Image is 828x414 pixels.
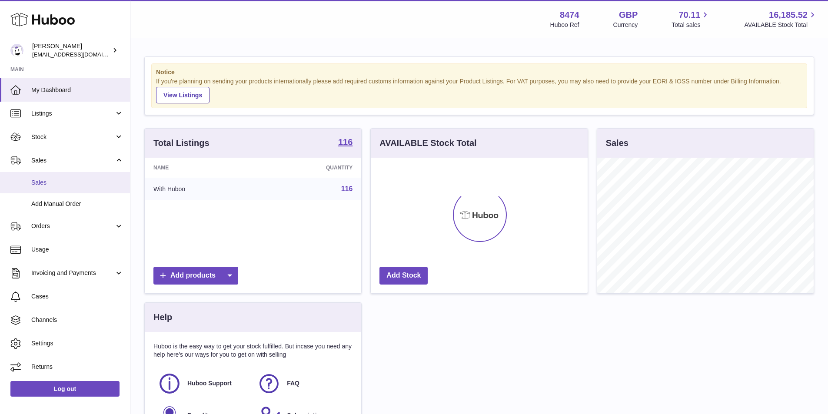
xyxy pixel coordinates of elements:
span: Huboo Support [187,379,232,388]
span: Orders [31,222,114,230]
span: Invoicing and Payments [31,269,114,277]
div: [PERSON_NAME] [32,42,110,59]
span: Sales [31,179,123,187]
span: 16,185.52 [769,9,808,21]
span: 70.11 [678,9,700,21]
span: Add Manual Order [31,200,123,208]
strong: GBP [619,9,638,21]
a: 116 [341,185,353,192]
p: Huboo is the easy way to get your stock fulfilled. But incase you need any help here's our ways f... [153,342,352,359]
a: Log out [10,381,120,397]
a: Add products [153,267,238,285]
span: Settings [31,339,123,348]
a: 70.11 Total sales [672,9,710,29]
th: Quantity [259,158,361,178]
a: Add Stock [379,267,428,285]
a: 116 [338,138,352,148]
span: Cases [31,292,123,301]
div: If you're planning on sending your products internationally please add required customs informati... [156,77,802,103]
div: Huboo Ref [550,21,579,29]
span: Stock [31,133,114,141]
span: Sales [31,156,114,165]
a: FAQ [257,372,348,395]
span: Total sales [672,21,710,29]
h3: AVAILABLE Stock Total [379,137,476,149]
a: Huboo Support [158,372,249,395]
span: My Dashboard [31,86,123,94]
a: View Listings [156,87,209,103]
strong: Notice [156,68,802,76]
td: With Huboo [145,178,259,200]
span: Returns [31,363,123,371]
a: 16,185.52 AVAILABLE Stock Total [744,9,818,29]
strong: 8474 [560,9,579,21]
th: Name [145,158,259,178]
strong: 116 [338,138,352,146]
h3: Sales [606,137,628,149]
span: Listings [31,109,114,118]
span: AVAILABLE Stock Total [744,21,818,29]
img: orders@neshealth.com [10,44,23,57]
span: Usage [31,245,123,254]
span: FAQ [287,379,299,388]
h3: Total Listings [153,137,209,149]
div: Currency [613,21,638,29]
span: Channels [31,316,123,324]
h3: Help [153,311,172,323]
span: [EMAIL_ADDRESS][DOMAIN_NAME] [32,51,128,58]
